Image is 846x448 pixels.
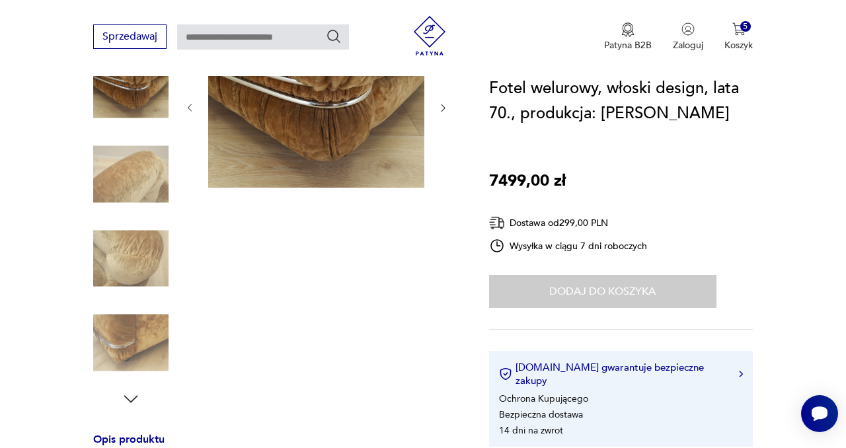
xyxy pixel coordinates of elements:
[93,24,167,49] button: Sprzedawaj
[801,395,838,432] iframe: Smartsupp widget button
[410,16,449,56] img: Patyna - sklep z meblami i dekoracjami vintage
[93,33,167,42] a: Sprzedawaj
[681,22,695,36] img: Ikonka użytkownika
[732,22,746,36] img: Ikona koszyka
[489,215,648,231] div: Dostawa od 299,00 PLN
[489,215,505,231] img: Ikona dostawy
[604,22,652,52] a: Ikona medaluPatyna B2B
[724,39,753,52] p: Koszyk
[93,221,169,296] img: Zdjęcie produktu Fotel welurowy, włoski design, lata 70., produkcja: Włochy
[604,39,652,52] p: Patyna B2B
[93,305,169,381] img: Zdjęcie produktu Fotel welurowy, włoski design, lata 70., produkcja: Włochy
[93,52,169,128] img: Zdjęcie produktu Fotel welurowy, włoski design, lata 70., produkcja: Włochy
[739,371,743,377] img: Ikona strzałki w prawo
[326,28,342,44] button: Szukaj
[724,22,753,52] button: 5Koszyk
[604,22,652,52] button: Patyna B2B
[499,361,743,387] button: [DOMAIN_NAME] gwarantuje bezpieczne zakupy
[673,39,703,52] p: Zaloguj
[489,76,753,126] h1: Fotel welurowy, włoski design, lata 70., produkcja: [PERSON_NAME]
[489,238,648,254] div: Wysyłka w ciągu 7 dni roboczych
[499,367,512,381] img: Ikona certyfikatu
[740,21,751,32] div: 5
[93,137,169,212] img: Zdjęcie produktu Fotel welurowy, włoski design, lata 70., produkcja: Włochy
[489,168,566,194] p: 7499,00 zł
[621,22,634,37] img: Ikona medalu
[208,26,424,188] img: Zdjęcie produktu Fotel welurowy, włoski design, lata 70., produkcja: Włochy
[499,408,583,421] li: Bezpieczna dostawa
[499,392,588,405] li: Ochrona Kupującego
[673,22,703,52] button: Zaloguj
[499,424,563,437] li: 14 dni na zwrot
